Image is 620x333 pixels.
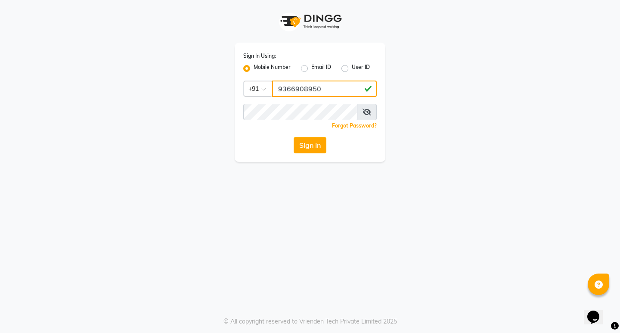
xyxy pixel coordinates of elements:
iframe: chat widget [584,299,611,324]
img: logo1.svg [276,9,344,34]
a: Forgot Password? [332,122,377,129]
button: Sign In [294,137,326,153]
label: User ID [352,63,370,74]
label: Email ID [311,63,331,74]
input: Username [243,104,357,120]
label: Mobile Number [254,63,291,74]
input: Username [272,81,377,97]
label: Sign In Using: [243,52,276,60]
